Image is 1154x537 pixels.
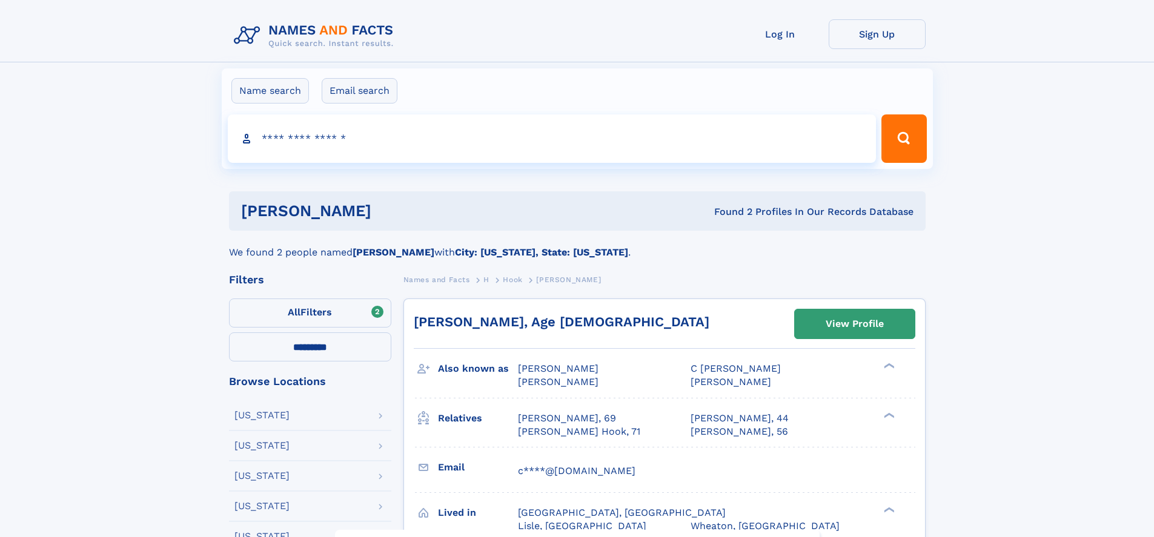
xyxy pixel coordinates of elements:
div: ❯ [881,411,895,419]
span: All [288,306,300,318]
a: [PERSON_NAME], 56 [691,425,788,438]
div: View Profile [826,310,884,338]
a: Names and Facts [403,272,470,287]
a: [PERSON_NAME], 69 [518,412,616,425]
input: search input [228,114,877,163]
div: Browse Locations [229,376,391,387]
span: C [PERSON_NAME] [691,363,781,374]
a: View Profile [795,309,915,338]
span: [PERSON_NAME] [518,376,599,387]
h1: [PERSON_NAME] [241,203,543,219]
div: ❯ [881,362,895,370]
h3: Relatives [438,408,518,429]
span: Hook [503,275,522,284]
div: ❯ [881,506,895,513]
button: Search Button [881,114,926,163]
label: Email search [322,78,397,104]
a: Log In [732,19,829,49]
div: We found 2 people named with . [229,231,926,260]
h3: Also known as [438,358,518,379]
h3: Email [438,457,518,478]
label: Name search [231,78,309,104]
span: Wheaton, [GEOGRAPHIC_DATA] [691,520,840,532]
h3: Lived in [438,502,518,523]
b: City: [US_STATE], State: [US_STATE] [455,246,628,258]
div: Filters [229,274,391,285]
span: [PERSON_NAME] [691,376,771,387]
img: Logo Names and Facts [229,19,403,52]
div: Found 2 Profiles In Our Records Database [543,205,914,219]
a: [PERSON_NAME] Hook, 71 [518,425,640,438]
a: Sign Up [829,19,926,49]
span: [PERSON_NAME] [518,363,599,374]
div: [US_STATE] [234,501,290,511]
div: [US_STATE] [234,441,290,450]
span: [PERSON_NAME] [536,275,601,284]
a: [PERSON_NAME], Age [DEMOGRAPHIC_DATA] [414,314,709,329]
b: [PERSON_NAME] [353,246,434,258]
span: Lisle, [GEOGRAPHIC_DATA] [518,520,646,532]
span: [GEOGRAPHIC_DATA], [GEOGRAPHIC_DATA] [518,507,726,518]
a: [PERSON_NAME], 44 [691,412,789,425]
div: [US_STATE] [234,471,290,481]
span: H [483,275,489,284]
a: Hook [503,272,522,287]
label: Filters [229,298,391,328]
a: H [483,272,489,287]
div: [US_STATE] [234,410,290,420]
